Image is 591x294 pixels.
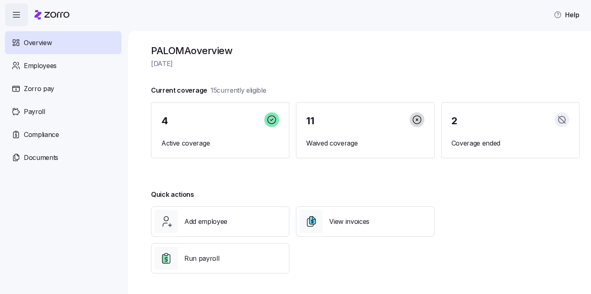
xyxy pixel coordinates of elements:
[554,10,580,20] span: Help
[151,44,580,57] h1: PALOMA overview
[5,123,121,146] a: Compliance
[547,7,586,23] button: Help
[24,61,57,71] span: Employees
[184,217,227,227] span: Add employee
[24,130,59,140] span: Compliance
[151,189,194,200] span: Quick actions
[24,153,58,163] span: Documents
[5,31,121,54] a: Overview
[24,38,52,48] span: Overview
[151,85,266,96] span: Current coverage
[211,85,266,96] span: 15 currently eligible
[5,54,121,77] a: Employees
[329,217,369,227] span: View invoices
[24,84,54,94] span: Zorro pay
[161,116,168,126] span: 4
[24,107,45,117] span: Payroll
[5,100,121,123] a: Payroll
[151,59,580,69] span: [DATE]
[5,77,121,100] a: Zorro pay
[451,138,569,148] span: Coverage ended
[161,138,279,148] span: Active coverage
[306,138,424,148] span: Waived coverage
[5,146,121,169] a: Documents
[306,116,314,126] span: 11
[451,116,458,126] span: 2
[184,253,219,264] span: Run payroll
